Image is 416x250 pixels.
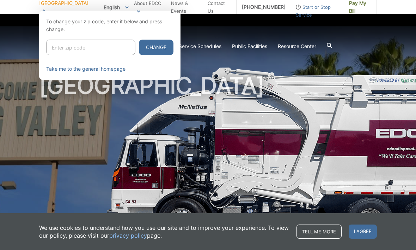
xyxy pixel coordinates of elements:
a: Take me to the general homepage [46,65,126,73]
span: English [98,1,134,13]
a: Tell me more [296,225,342,239]
p: To change your zip code, enter it below and press change. [46,18,173,33]
span: I agree [349,225,377,239]
button: Change [139,40,173,55]
input: Enter zip code [46,40,135,55]
p: We use cookies to understand how you use our site and to improve your experience. To view our pol... [39,224,289,239]
a: privacy policy [109,232,147,239]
